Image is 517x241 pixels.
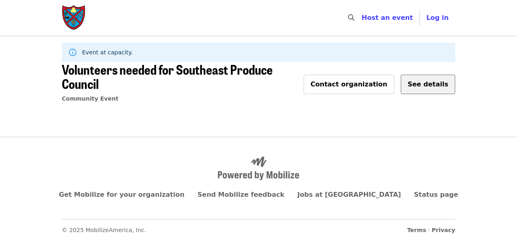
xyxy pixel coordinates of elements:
[298,191,401,198] a: Jobs at [GEOGRAPHIC_DATA]
[348,14,354,22] i: search icon
[62,219,455,235] nav: Secondary footer navigation
[218,157,299,180] img: Powered by Mobilize
[62,190,455,200] nav: Primary footer navigation
[426,14,449,22] span: Log in
[198,191,285,198] a: Send Mobilize feedback
[62,5,86,31] img: Society of St. Andrew - Home
[62,60,273,93] span: Volunteers needed for Southeast Produce Council
[62,227,146,233] span: © 2025 MobilizeAmerica, Inc.
[59,191,185,198] a: Get Mobilize for your organization
[304,75,394,94] button: Contact organization
[311,80,387,88] span: Contact organization
[407,227,426,233] a: Terms
[359,8,366,28] input: Search
[82,49,133,56] span: Event at capacity.
[432,227,455,233] a: Privacy
[408,80,448,88] span: See details
[420,10,455,26] button: Log in
[407,226,455,235] span: ·
[62,95,118,102] a: Community Event
[401,75,455,94] button: See details
[362,14,413,22] a: Host an event
[414,191,458,198] a: Status page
